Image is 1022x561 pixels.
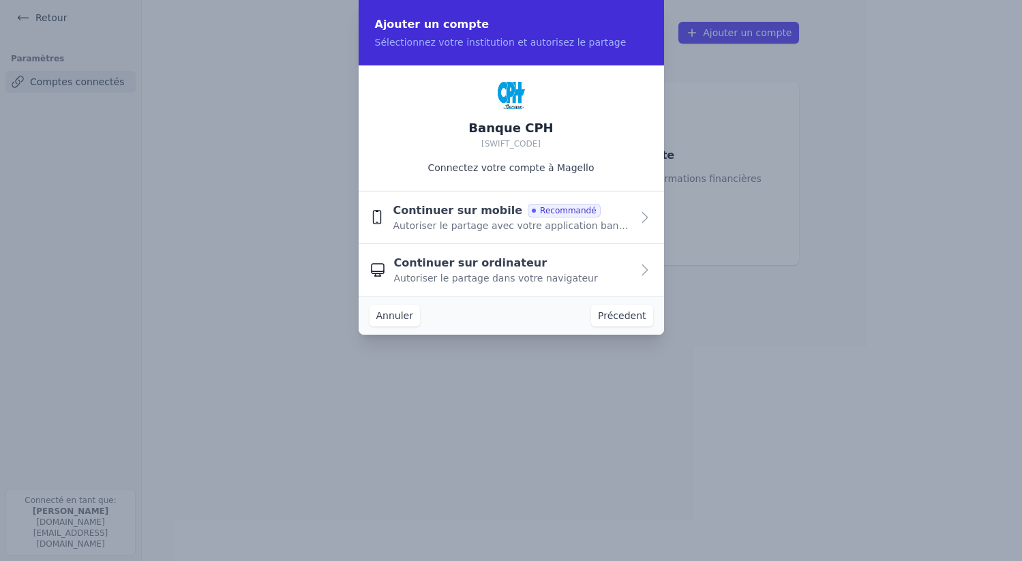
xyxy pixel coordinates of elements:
[427,161,594,175] p: Connectez votre compte à Magello
[498,82,525,109] img: Banque CPH
[375,35,648,49] p: Sélectionnez votre institution et autorisez le partage
[394,271,598,285] span: Autoriser le partage dans votre navigateur
[370,305,420,327] button: Annuler
[481,139,541,149] span: [SWIFT_CODE]
[359,192,664,244] button: Continuer sur mobile Recommandé Autoriser le partage avec votre application bancaire
[468,120,553,136] h2: Banque CPH
[359,244,664,296] button: Continuer sur ordinateur Autoriser le partage dans votre navigateur
[393,219,631,232] span: Autoriser le partage avec votre application bancaire
[393,202,522,219] span: Continuer sur mobile
[394,255,547,271] span: Continuer sur ordinateur
[528,204,600,217] span: Recommandé
[375,16,648,33] h2: Ajouter un compte
[591,305,652,327] button: Précedent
